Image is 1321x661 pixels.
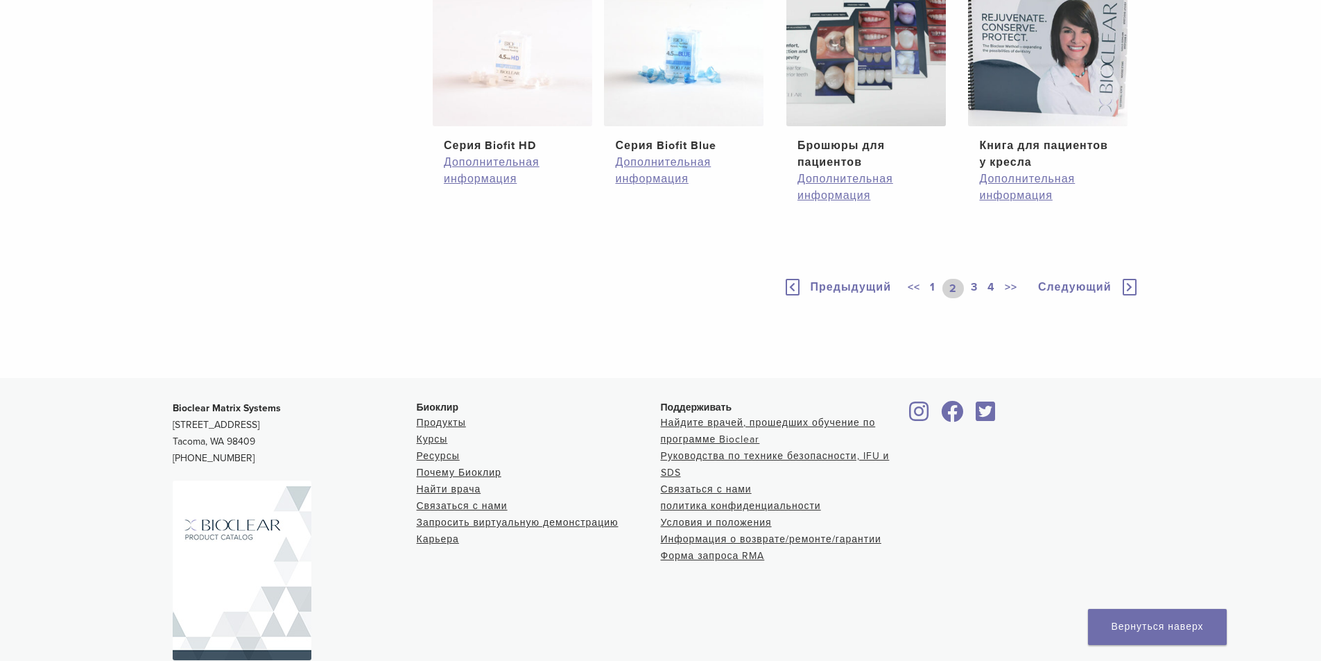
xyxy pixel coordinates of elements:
font: Книга для пациентов у кресла [979,139,1108,169]
font: 4 [987,280,995,294]
font: Дополнительная информация [615,155,711,186]
a: Вернуться наверх [1088,609,1227,645]
a: Дополнительная информация [444,154,581,187]
a: Дополнительная информация [979,171,1116,204]
font: Следующий [1038,280,1112,294]
font: << [908,280,920,294]
font: [PHONE_NUMBER] [173,452,254,464]
a: Карьера [417,533,459,545]
font: Дополнительная информация [444,155,539,186]
img: Биоклир [173,481,311,660]
a: Связаться с нами [661,483,752,495]
font: Вернуться наверх [1111,621,1203,633]
font: 3 [971,280,978,294]
a: Почему Биоклир [417,467,501,479]
a: Дополнительная информация [797,171,935,204]
a: Найти врача [417,483,481,495]
a: Биоклир [905,409,934,423]
a: Биоклир [937,409,969,423]
font: Bioclear Matrix Systems [173,402,281,414]
font: Серия Biofit HD [444,139,536,153]
a: Дополнительная информация [615,154,752,187]
font: Брошюры для пациентов [797,139,885,169]
font: Биоклир [417,402,458,413]
font: Поддерживать [661,402,732,413]
font: >> [1005,280,1017,294]
a: Запросить виртуальную демонстрацию [417,517,619,529]
a: Найдите врачей, прошедших обучение по программе Bioclear [661,417,876,445]
a: Ресурсы [417,450,460,462]
a: политика конфиденциальности [661,500,821,512]
a: Биоклир [972,409,1001,423]
font: 2 [949,282,957,295]
font: 1 [930,280,935,294]
a: Курсы [417,433,448,445]
a: Руководства по технике безопасности, IFU и SDS [661,450,890,479]
font: Дополнительная информация [979,172,1075,203]
font: Предыдущий [811,280,891,294]
a: Форма запроса RMA [661,550,765,562]
a: Условия и положения [661,517,772,529]
font: [STREET_ADDRESS] [173,419,259,431]
font: Серия Biofit Blue [615,139,716,153]
font: Дополнительная информация [797,172,893,203]
a: Связаться с нами [417,500,508,512]
a: Продукты [417,417,466,429]
a: Информация о возврате/ремонте/гарантии [661,533,881,545]
font: Tacoma, WA 98409 [173,436,255,447]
